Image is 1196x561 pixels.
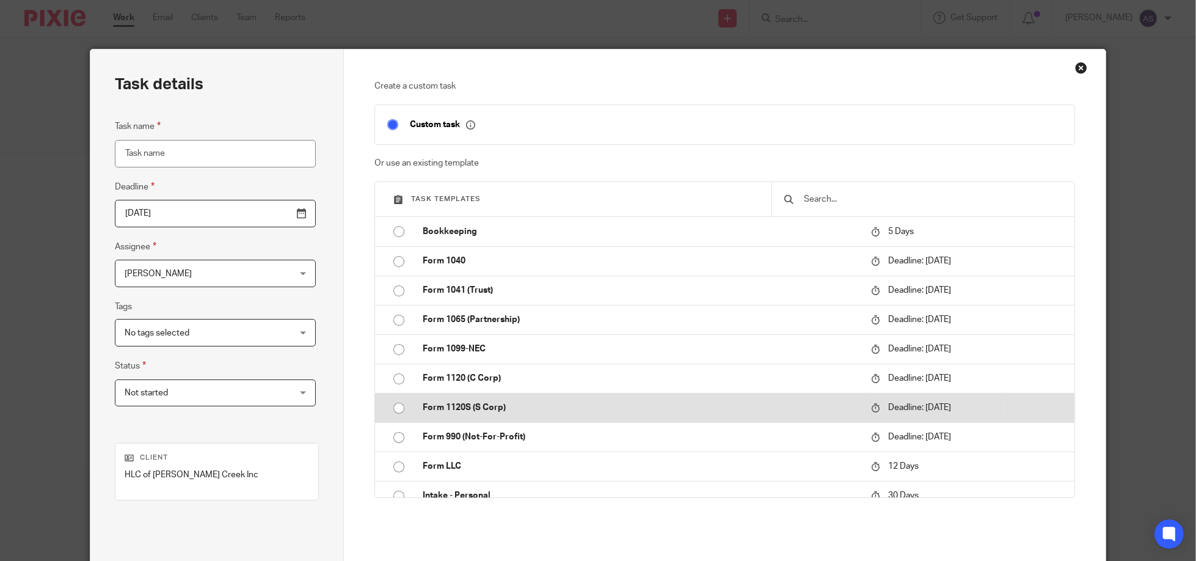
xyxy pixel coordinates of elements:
[888,403,951,412] span: Deadline: [DATE]
[423,343,858,355] p: Form 1099-NEC
[125,329,189,337] span: No tags selected
[423,490,858,502] p: Intake - Personal
[115,140,316,167] input: Task name
[115,301,132,313] label: Tags
[888,227,914,236] span: 5 Days
[888,315,951,324] span: Deadline: [DATE]
[888,345,951,353] span: Deadline: [DATE]
[423,402,858,414] p: Form 1120S (S Corp)
[125,269,192,278] span: [PERSON_NAME]
[125,453,310,463] p: Client
[374,80,1075,92] p: Create a custom task
[125,469,310,481] p: HLC of [PERSON_NAME] Creek Inc
[888,491,919,500] span: 30 Days
[115,180,155,194] label: Deadline
[115,200,316,227] input: Pick a date
[888,286,951,295] span: Deadline: [DATE]
[888,374,951,383] span: Deadline: [DATE]
[423,431,858,443] p: Form 990 (Not-For-Profit)
[125,389,168,397] span: Not started
[1075,62,1087,74] div: Close this dialog window
[423,313,858,326] p: Form 1065 (Partnership)
[423,460,858,472] p: Form LLC
[115,359,146,373] label: Status
[423,372,858,384] p: Form 1120 (C Corp)
[374,157,1075,169] p: Or use an existing template
[115,74,203,95] h2: Task details
[423,226,858,238] p: Bookkeeping
[115,119,161,133] label: Task name
[888,462,919,471] span: 12 Days
[888,257,951,265] span: Deadline: [DATE]
[803,193,1062,206] input: Search...
[411,196,481,202] span: Task templates
[423,284,858,296] p: Form 1041 (Trust)
[423,255,858,267] p: Form 1040
[888,433,951,441] span: Deadline: [DATE]
[115,240,156,254] label: Assignee
[410,119,475,130] p: Custom task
